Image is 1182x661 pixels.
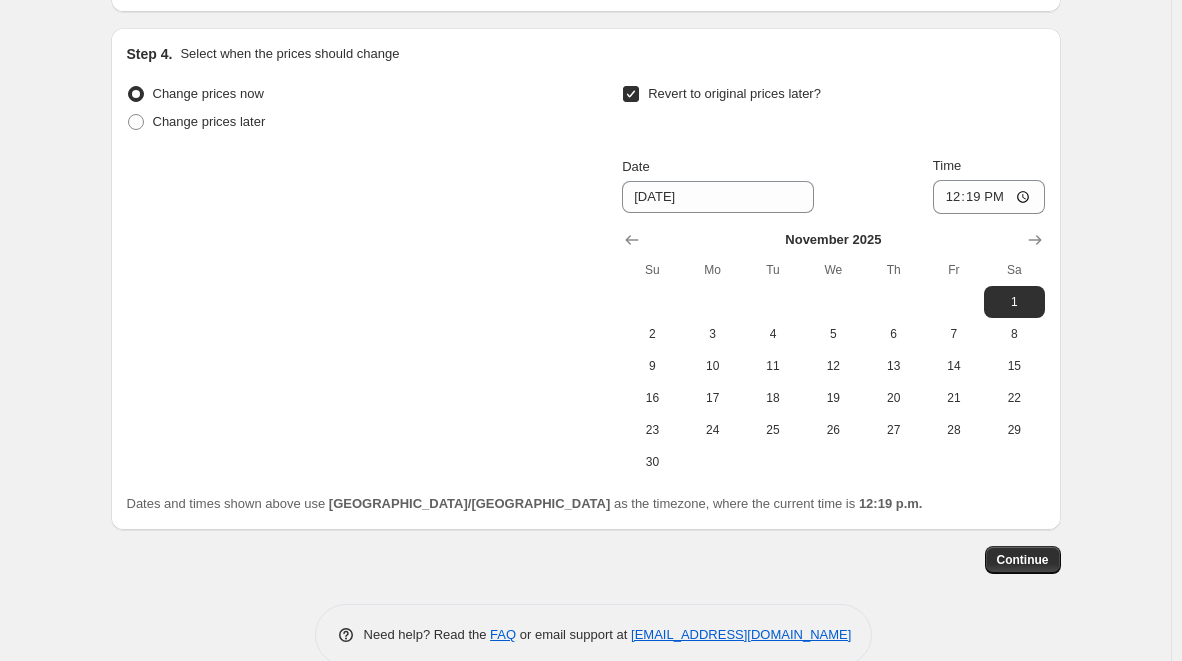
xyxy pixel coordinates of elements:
span: 13 [871,358,915,374]
button: Friday November 14 2025 [924,350,984,382]
button: Saturday November 29 2025 [984,414,1044,446]
span: 20 [871,390,915,406]
span: Th [871,262,915,278]
button: Wednesday November 26 2025 [803,414,863,446]
span: 30 [630,454,674,470]
span: 4 [751,326,795,342]
span: 6 [871,326,915,342]
span: We [811,262,855,278]
a: FAQ [490,627,516,642]
button: Monday November 17 2025 [683,382,743,414]
span: Tu [751,262,795,278]
button: Sunday November 2 2025 [622,318,682,350]
th: Thursday [863,254,923,286]
button: Sunday November 23 2025 [622,414,682,446]
a: [EMAIL_ADDRESS][DOMAIN_NAME] [631,627,851,642]
span: 19 [811,390,855,406]
button: Wednesday November 19 2025 [803,382,863,414]
button: Tuesday November 11 2025 [743,350,803,382]
button: Wednesday November 5 2025 [803,318,863,350]
span: Date [622,159,649,174]
input: 12:00 [933,180,1045,214]
th: Tuesday [743,254,803,286]
span: 16 [630,390,674,406]
button: Thursday November 13 2025 [863,350,923,382]
span: or email support at [516,627,631,642]
input: 10/15/2025 [622,181,814,213]
span: 14 [932,358,976,374]
button: Saturday November 22 2025 [984,382,1044,414]
button: Monday November 10 2025 [683,350,743,382]
span: 15 [992,358,1036,374]
th: Saturday [984,254,1044,286]
button: Wednesday November 12 2025 [803,350,863,382]
button: Tuesday November 4 2025 [743,318,803,350]
span: Change prices now [153,86,264,101]
span: 1 [992,294,1036,310]
span: Revert to original prices later? [648,86,821,101]
span: 10 [691,358,735,374]
b: [GEOGRAPHIC_DATA]/[GEOGRAPHIC_DATA] [329,496,610,511]
button: Saturday November 1 2025 [984,286,1044,318]
span: 7 [932,326,976,342]
span: 9 [630,358,674,374]
span: 28 [932,422,976,438]
span: Time [933,158,961,173]
span: 29 [992,422,1036,438]
button: Tuesday November 25 2025 [743,414,803,446]
button: Saturday November 15 2025 [984,350,1044,382]
span: Change prices later [153,114,266,129]
span: 12 [811,358,855,374]
span: 22 [992,390,1036,406]
button: Continue [985,546,1061,574]
span: 17 [691,390,735,406]
span: Mo [691,262,735,278]
span: 3 [691,326,735,342]
button: Show next month, December 2025 [1021,226,1049,254]
b: 12:19 p.m. [859,496,923,511]
span: Sa [992,262,1036,278]
th: Sunday [622,254,682,286]
p: Select when the prices should change [180,44,399,64]
span: 25 [751,422,795,438]
span: Dates and times shown above use as the timezone, where the current time is [127,496,923,511]
span: Su [630,262,674,278]
span: 21 [932,390,976,406]
span: 26 [811,422,855,438]
span: 23 [630,422,674,438]
span: 11 [751,358,795,374]
th: Monday [683,254,743,286]
button: Sunday November 16 2025 [622,382,682,414]
button: Tuesday November 18 2025 [743,382,803,414]
button: Sunday November 9 2025 [622,350,682,382]
span: 5 [811,326,855,342]
button: Saturday November 8 2025 [984,318,1044,350]
button: Thursday November 27 2025 [863,414,923,446]
th: Friday [924,254,984,286]
button: Monday November 24 2025 [683,414,743,446]
span: Need help? Read the [364,627,491,642]
span: 24 [691,422,735,438]
button: Monday November 3 2025 [683,318,743,350]
span: 8 [992,326,1036,342]
span: 18 [751,390,795,406]
th: Wednesday [803,254,863,286]
button: Friday November 21 2025 [924,382,984,414]
button: Thursday November 6 2025 [863,318,923,350]
span: Continue [997,552,1049,568]
span: 27 [871,422,915,438]
button: Thursday November 20 2025 [863,382,923,414]
button: Friday November 7 2025 [924,318,984,350]
button: Friday November 28 2025 [924,414,984,446]
button: Show previous month, October 2025 [618,226,646,254]
span: 2 [630,326,674,342]
span: Fr [932,262,976,278]
button: Sunday November 30 2025 [622,446,682,478]
h2: Step 4. [127,44,173,64]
